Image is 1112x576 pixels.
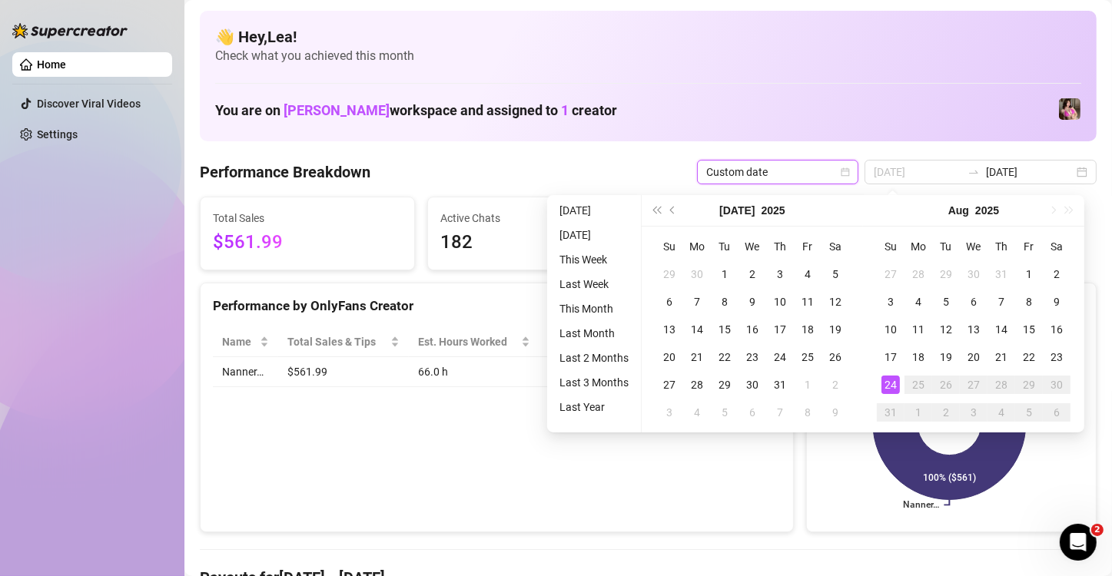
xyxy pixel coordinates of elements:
[656,399,683,426] td: 2025-08-03
[794,371,822,399] td: 2025-08-01
[841,167,850,177] span: calendar
[881,293,900,311] div: 3
[1043,233,1071,260] th: Sa
[826,293,845,311] div: 12
[743,403,762,422] div: 6
[937,320,955,339] div: 12
[1015,288,1043,316] td: 2025-08-08
[937,376,955,394] div: 26
[553,324,635,343] li: Last Month
[1047,403,1066,422] div: 6
[766,316,794,343] td: 2025-07-17
[905,371,932,399] td: 2025-08-25
[877,343,905,371] td: 2025-08-17
[1015,371,1043,399] td: 2025-08-29
[287,333,387,350] span: Total Sales & Tips
[905,399,932,426] td: 2025-09-01
[826,265,845,283] div: 5
[964,348,983,366] div: 20
[553,275,635,293] li: Last Week
[960,260,988,288] td: 2025-07-30
[688,348,706,366] div: 21
[822,288,849,316] td: 2025-07-12
[739,371,766,399] td: 2025-07-30
[715,348,734,366] div: 22
[1015,233,1043,260] th: Fr
[648,195,665,226] button: Last year (Control + left)
[932,233,960,260] th: Tu
[992,376,1011,394] div: 28
[1091,524,1104,536] span: 2
[964,265,983,283] div: 30
[960,288,988,316] td: 2025-08-06
[881,320,900,339] div: 10
[826,376,845,394] div: 2
[418,333,518,350] div: Est. Hours Worked
[822,399,849,426] td: 2025-08-09
[798,376,817,394] div: 1
[711,316,739,343] td: 2025-07-15
[213,228,402,257] span: $561.99
[739,288,766,316] td: 2025-07-09
[1043,316,1071,343] td: 2025-08-16
[278,357,408,387] td: $561.99
[766,371,794,399] td: 2025-07-31
[822,316,849,343] td: 2025-07-19
[656,260,683,288] td: 2025-06-29
[932,399,960,426] td: 2025-09-02
[798,320,817,339] div: 18
[988,343,1015,371] td: 2025-08-21
[1047,376,1066,394] div: 30
[1015,399,1043,426] td: 2025-09-05
[1059,98,1080,120] img: Nanner
[1020,348,1038,366] div: 22
[711,371,739,399] td: 2025-07-29
[213,296,781,316] div: Performance by OnlyFans Creator
[798,403,817,422] div: 8
[937,293,955,311] div: 5
[798,348,817,366] div: 25
[771,293,789,311] div: 10
[932,316,960,343] td: 2025-08-12
[826,348,845,366] div: 26
[766,399,794,426] td: 2025-08-07
[909,293,928,311] div: 4
[975,195,999,226] button: Choose a year
[992,403,1011,422] div: 4
[988,399,1015,426] td: 2025-09-04
[660,348,679,366] div: 20
[660,265,679,283] div: 29
[826,403,845,422] div: 9
[822,371,849,399] td: 2025-08-02
[215,48,1081,65] span: Check what you achieved this month
[683,399,711,426] td: 2025-08-04
[561,102,569,118] span: 1
[37,128,78,141] a: Settings
[1015,316,1043,343] td: 2025-08-15
[909,376,928,394] div: 25
[937,265,955,283] div: 29
[881,376,900,394] div: 24
[539,327,639,357] th: Sales / Hour
[988,371,1015,399] td: 2025-08-28
[766,288,794,316] td: 2025-07-10
[37,58,66,71] a: Home
[766,260,794,288] td: 2025-07-03
[215,26,1081,48] h4: 👋 Hey, Lea !
[711,233,739,260] th: Tu
[715,403,734,422] div: 5
[794,399,822,426] td: 2025-08-08
[909,320,928,339] div: 11
[715,376,734,394] div: 29
[988,316,1015,343] td: 2025-08-14
[988,233,1015,260] th: Th
[909,265,928,283] div: 28
[1043,371,1071,399] td: 2025-08-30
[215,102,617,119] h1: You are on workspace and assigned to creator
[739,343,766,371] td: 2025-07-23
[964,293,983,311] div: 6
[822,260,849,288] td: 2025-07-05
[1047,293,1066,311] div: 9
[877,260,905,288] td: 2025-07-27
[739,316,766,343] td: 2025-07-16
